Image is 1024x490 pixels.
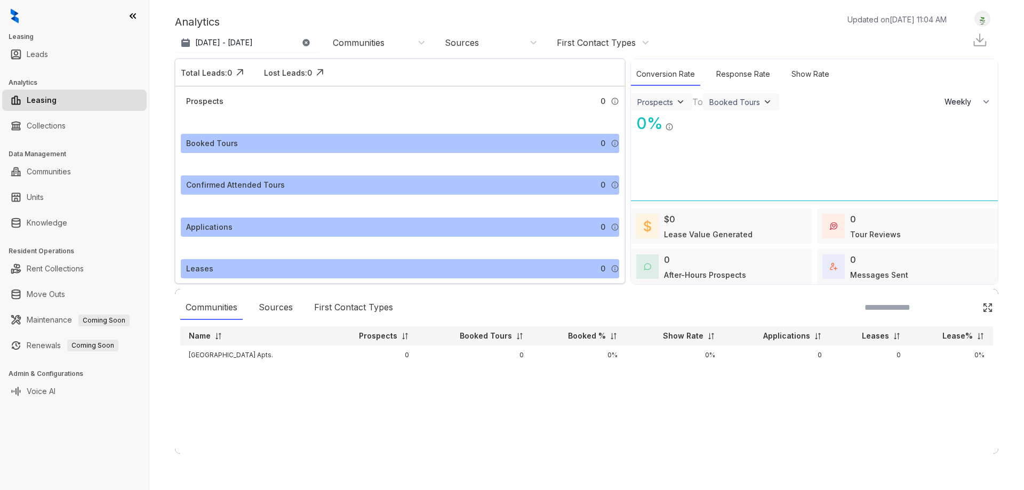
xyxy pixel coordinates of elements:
a: Rent Collections [27,258,84,279]
img: sorting [610,332,618,340]
img: TotalFum [830,263,837,270]
a: Move Outs [27,284,65,305]
a: Leads [27,44,48,65]
div: 0 [664,253,670,266]
img: sorting [977,332,985,340]
img: ViewFilterArrow [762,97,773,107]
p: Booked % [568,331,606,341]
p: Prospects [359,331,397,341]
a: Units [27,187,44,208]
td: [GEOGRAPHIC_DATA] Apts. [180,346,323,365]
p: Lease% [942,331,973,341]
a: Collections [27,115,66,136]
img: SearchIcon [960,303,969,312]
img: Info [611,97,619,106]
div: Lost Leads: 0 [264,67,312,78]
p: Name [189,331,211,341]
a: Voice AI [27,381,55,402]
td: 0% [626,346,724,365]
div: 0 [850,213,856,226]
li: Units [2,187,147,208]
img: logo [11,9,19,23]
div: Leases [186,263,213,275]
span: Coming Soon [78,315,130,326]
h3: Admin & Configurations [9,369,149,379]
div: Communities [180,295,243,320]
li: Move Outs [2,284,147,305]
div: Prospects [186,95,223,107]
img: Download [972,32,988,48]
a: RenewalsComing Soon [27,335,118,356]
span: 0 [601,95,605,107]
span: Coming Soon [67,340,118,351]
h3: Leasing [9,32,149,42]
div: After-Hours Prospects [664,269,746,280]
div: Show Rate [786,63,835,86]
div: 0 % [631,111,663,135]
td: 0 [323,346,418,365]
img: ViewFilterArrow [675,97,686,107]
li: Leads [2,44,147,65]
img: Info [665,123,674,131]
td: 0 [830,346,909,365]
img: sorting [516,332,524,340]
li: Voice AI [2,381,147,402]
p: Applications [763,331,810,341]
li: Communities [2,161,147,182]
div: Messages Sent [850,269,908,280]
h3: Analytics [9,78,149,87]
img: UserAvatar [975,13,990,25]
td: 0% [532,346,626,365]
div: Prospects [637,98,673,107]
div: Sources [253,295,298,320]
div: $0 [664,213,675,226]
span: 0 [601,263,605,275]
img: Info [611,181,619,189]
img: Info [611,223,619,231]
img: LeaseValue [644,220,651,232]
div: Tour Reviews [850,229,901,240]
img: Info [611,139,619,148]
div: Booked Tours [186,138,238,149]
img: Click Icon [674,113,690,129]
img: sorting [814,332,822,340]
div: 0 [850,253,856,266]
img: Info [611,264,619,273]
p: Booked Tours [460,331,512,341]
button: [DATE] - [DATE] [175,33,319,52]
button: Weekly [938,92,998,111]
div: Conversion Rate [631,63,700,86]
td: 0 [724,346,830,365]
h3: Resident Operations [9,246,149,256]
img: Click Icon [982,302,993,313]
img: sorting [214,332,222,340]
div: Response Rate [711,63,775,86]
li: Leasing [2,90,147,111]
img: sorting [401,332,409,340]
a: Communities [27,161,71,182]
a: Leasing [27,90,57,111]
span: 0 [601,138,605,149]
div: Applications [186,221,233,233]
div: Lease Value Generated [664,229,753,240]
div: Communities [333,37,385,49]
img: Click Icon [232,65,248,81]
img: TourReviews [830,222,837,230]
span: 0 [601,221,605,233]
li: Knowledge [2,212,147,234]
img: sorting [893,332,901,340]
p: Leases [862,331,889,341]
div: First Contact Types [309,295,398,320]
div: First Contact Types [557,37,636,49]
li: Renewals [2,335,147,356]
p: Show Rate [663,331,703,341]
img: sorting [707,332,715,340]
a: Knowledge [27,212,67,234]
div: Confirmed Attended Tours [186,179,285,191]
div: To [692,95,703,108]
li: Maintenance [2,309,147,331]
img: Click Icon [312,65,328,81]
td: 0% [909,346,993,365]
span: Weekly [945,97,977,107]
span: 0 [601,179,605,191]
